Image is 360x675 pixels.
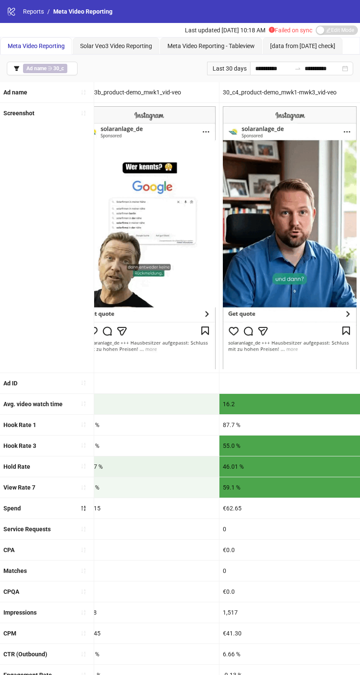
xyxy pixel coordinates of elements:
div: Last 30 days [207,62,250,75]
div: 7.0 [78,394,219,414]
span: sort-ascending [81,463,86,469]
img: Screenshot 120233992627470649 [223,106,357,369]
div: €0.0 [219,581,360,602]
span: sort-ascending [81,547,86,553]
div: 24.6 % [78,477,219,498]
span: Solar Veo3 Video Reporting [80,43,152,49]
div: 0 [219,561,360,581]
span: Meta Video Reporting [8,43,65,49]
li: / [47,7,50,16]
span: Failed on sync [269,27,312,34]
b: CPM [3,630,16,637]
span: sort-ascending [81,380,86,386]
span: Meta Video Reporting - Tableview [167,43,255,49]
div: 16.2 [219,394,360,414]
div: 30_c3b_product-demo_mwk1_vid-veo [78,82,219,103]
span: sort-ascending [81,589,86,595]
div: 69.1 % [78,415,219,435]
span: sort-ascending [81,110,86,116]
div: 19.97 % [78,456,219,477]
b: Spend [3,505,21,512]
span: [data from [DATE] check] [270,43,335,49]
div: 30_c4_product-demo_mwk1-mwk3_vid-veo [219,82,360,103]
span: Meta Video Reporting [53,8,112,15]
b: Avg. video watch time [3,401,63,407]
div: 6.66 % [219,644,360,664]
div: €62.65 [219,498,360,518]
b: Hook Rate 3 [3,442,36,449]
span: sort-ascending [81,526,86,532]
div: €41.30 [219,623,360,644]
div: €0.0 [78,540,219,560]
div: 0 [78,519,219,539]
b: Service Requests [3,526,51,533]
div: 2.45 % [78,644,219,664]
div: 59.1 % [219,477,360,498]
div: €0.0 [78,581,219,602]
span: sort-descending [81,505,86,511]
span: sort-ascending [81,630,86,636]
b: Matches [3,567,27,574]
span: filter [14,66,20,71]
span: sort-ascending [81,609,86,615]
div: €35.45 [78,623,219,644]
b: Hook Rate 1 [3,422,36,428]
b: CPA [3,547,14,553]
span: exclamation-circle [269,27,275,33]
a: Reports [21,7,46,16]
div: €0.0 [219,540,360,560]
span: sort-ascending [81,401,86,407]
b: View Rate 7 [3,484,35,491]
div: 55.0 % [219,436,360,456]
div: 1,517 [219,602,360,623]
b: Impressions [3,609,37,616]
b: 30_c [53,66,64,71]
span: to [294,65,301,72]
b: CTR (Outbound) [3,651,47,658]
b: Ad name [3,89,27,96]
div: 0 [78,561,219,581]
span: sort-ascending [81,442,86,448]
span: swap-right [294,65,301,72]
b: Screenshot [3,110,35,117]
div: 31.2 % [78,436,219,456]
div: 1,838 [78,602,219,623]
div: €65.15 [78,498,219,518]
span: sort-ascending [81,422,86,427]
span: sort-ascending [81,568,86,574]
span: ∋ [23,64,67,73]
button: Ad name ∋ 30_c [7,62,78,75]
span: Last updated [DATE] 10:18 AM [185,27,265,34]
span: sort-ascending [81,484,86,490]
b: Ad ID [3,380,17,387]
b: CPQA [3,588,19,595]
div: 46.01 % [219,456,360,477]
span: sort-ascending [81,89,86,95]
b: Hold Rate [3,463,30,470]
div: 0 [219,519,360,539]
span: sort-ascending [81,651,86,657]
img: Screenshot 120233992639890649 [82,106,216,369]
b: Ad name [26,66,46,71]
div: 87.7 % [219,415,360,435]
